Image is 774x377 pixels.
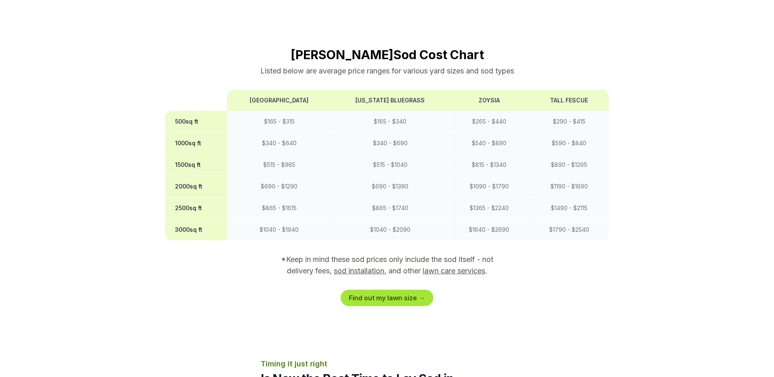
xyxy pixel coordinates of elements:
[331,176,449,197] td: $ 690 - $ 1390
[165,176,228,197] th: 2000 sq ft
[331,90,449,111] th: [US_STATE] Bluegrass
[165,197,228,219] th: 2500 sq ft
[331,154,449,176] td: $ 515 - $ 1040
[449,197,529,219] td: $ 1365 - $ 2240
[449,176,529,197] td: $ 1090 - $ 1790
[529,111,609,133] td: $ 290 - $ 415
[165,219,228,241] th: 3000 sq ft
[331,133,449,154] td: $ 340 - $ 690
[165,133,228,154] th: 1000 sq ft
[449,90,529,111] th: Zoysia
[529,176,609,197] td: $ 1190 - $ 1690
[165,65,609,77] p: Listed below are average price ranges for various yard sizes and sod types
[529,133,609,154] td: $ 590 - $ 840
[227,111,331,133] td: $ 165 - $ 315
[331,111,449,133] td: $ 165 - $ 340
[331,197,449,219] td: $ 865 - $ 1740
[341,290,433,306] a: Find out my lawn size →
[227,219,331,241] td: $ 1040 - $ 1940
[423,266,485,275] a: lawn care services
[449,154,529,176] td: $ 815 - $ 1340
[227,176,331,197] td: $ 690 - $ 1290
[449,111,529,133] td: $ 265 - $ 440
[227,197,331,219] td: $ 865 - $ 1615
[529,219,609,241] td: $ 1790 - $ 2540
[165,154,228,176] th: 1500 sq ft
[227,133,331,154] td: $ 340 - $ 640
[529,197,609,219] td: $ 1490 - $ 2115
[449,219,529,241] td: $ 1640 - $ 2690
[261,358,514,370] p: Timing it just right
[529,90,609,111] th: Tall Fescue
[227,90,331,111] th: [GEOGRAPHIC_DATA]
[449,133,529,154] td: $ 540 - $ 890
[331,219,449,241] td: $ 1040 - $ 2090
[529,154,609,176] td: $ 890 - $ 1265
[334,266,384,275] a: sod installation
[165,111,228,133] th: 500 sq ft
[227,154,331,176] td: $ 515 - $ 965
[165,47,609,62] h2: [PERSON_NAME] Sod Cost Chart
[270,254,505,277] p: *Keep in mind these sod prices only include the sod itself - not delivery fees, , and other .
